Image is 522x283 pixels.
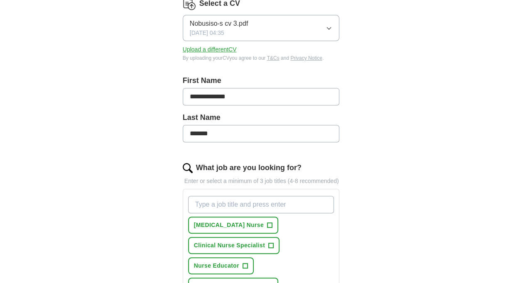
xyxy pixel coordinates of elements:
span: Nurse Educator [194,261,239,270]
button: Upload a differentCV [183,45,237,54]
span: Nobusiso-s cv 3.pdf [190,19,248,29]
a: Privacy Notice [290,55,322,61]
label: What job are you looking for? [196,162,301,173]
span: Clinical Nurse Specialist [194,241,265,250]
button: Nobusiso-s cv 3.pdf[DATE] 04:35 [183,15,340,41]
a: T&Cs [267,55,279,61]
div: By uploading your CV you agree to our and . [183,54,340,62]
label: First Name [183,75,340,86]
button: Nurse Educator [188,257,254,274]
p: Enter or select a minimum of 3 job titles (4-8 recommended) [183,177,340,185]
span: [DATE] 04:35 [190,29,224,37]
span: [MEDICAL_DATA] Nurse [194,221,264,229]
input: Type a job title and press enter [188,196,334,213]
button: Clinical Nurse Specialist [188,237,279,254]
img: search.png [183,163,193,173]
label: Last Name [183,112,340,123]
button: [MEDICAL_DATA] Nurse [188,217,278,234]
